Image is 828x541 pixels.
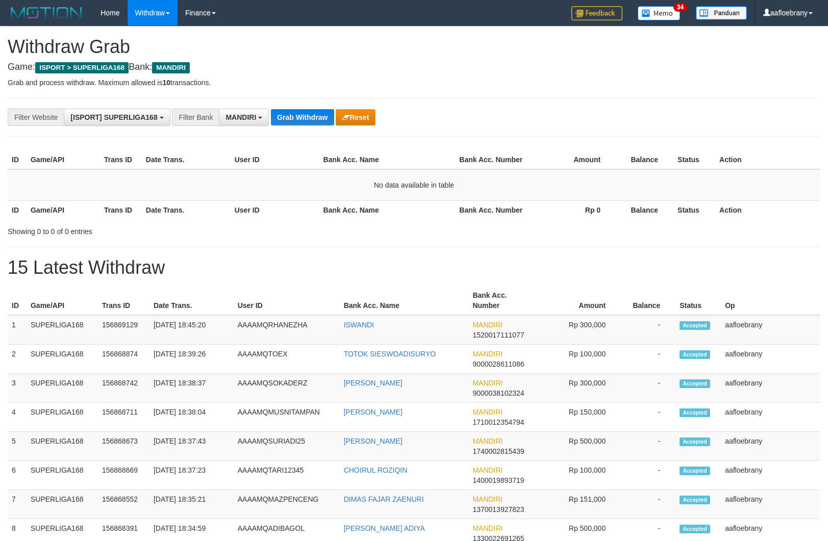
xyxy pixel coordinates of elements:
[142,150,231,169] th: Date Trans.
[8,200,27,219] th: ID
[98,315,149,345] td: 156869129
[64,109,170,126] button: [ISPORT] SUPERLIGA168
[152,62,190,73] span: MANDIRI
[680,379,710,388] span: Accepted
[98,403,149,432] td: 156868711
[27,286,98,315] th: Game/API
[344,437,403,445] a: [PERSON_NAME]
[149,315,234,345] td: [DATE] 18:45:20
[621,490,675,519] td: -
[27,374,98,403] td: SUPERLIGA168
[162,79,170,87] strong: 10
[98,374,149,403] td: 156868742
[234,286,340,315] th: User ID
[680,496,710,504] span: Accepted
[621,374,675,403] td: -
[70,113,157,121] span: [ISPORT] SUPERLIGA168
[142,200,231,219] th: Date Trans.
[721,403,820,432] td: aafloebrany
[529,200,616,219] th: Rp 0
[696,6,747,20] img: panduan.png
[721,345,820,374] td: aafloebrany
[98,461,149,490] td: 156868669
[27,315,98,345] td: SUPERLIGA168
[149,345,234,374] td: [DATE] 18:39:26
[455,150,529,169] th: Bank Acc. Number
[319,150,456,169] th: Bank Acc. Name
[98,490,149,519] td: 156868552
[8,5,85,20] img: MOTION_logo.png
[8,169,820,201] td: No data available in table
[721,432,820,461] td: aafloebrany
[344,408,403,416] a: [PERSON_NAME]
[621,286,675,315] th: Balance
[721,315,820,345] td: aafloebrany
[715,200,820,219] th: Action
[172,109,219,126] div: Filter Bank
[673,200,715,219] th: Status
[721,490,820,519] td: aafloebrany
[538,490,621,519] td: Rp 151,000
[721,374,820,403] td: aafloebrany
[680,467,710,475] span: Accepted
[234,432,340,461] td: AAAAMQSURIADI25
[472,350,503,358] span: MANDIRI
[472,331,524,339] span: Copy 1520017111077 to clipboard
[472,321,503,329] span: MANDIRI
[538,345,621,374] td: Rp 100,000
[680,408,710,417] span: Accepted
[8,222,337,237] div: Showing 0 to 0 of 0 entries
[680,525,710,533] span: Accepted
[100,150,142,169] th: Trans ID
[721,286,820,315] th: Op
[673,3,687,12] span: 34
[472,495,503,503] span: MANDIRI
[8,257,820,278] h1: 15 Latest Withdraw
[149,490,234,519] td: [DATE] 18:35:21
[455,200,529,219] th: Bank Acc. Number
[149,374,234,403] td: [DATE] 18:38:37
[27,403,98,432] td: SUPERLIGA168
[675,286,721,315] th: Status
[8,403,27,432] td: 4
[225,113,256,121] span: MANDIRI
[234,315,340,345] td: AAAAMQRHANEZHA
[219,109,269,126] button: MANDIRI
[472,379,503,387] span: MANDIRI
[27,490,98,519] td: SUPERLIGA168
[271,109,334,125] button: Grab Withdraw
[472,447,524,455] span: Copy 1740002815439 to clipboard
[468,286,538,315] th: Bank Acc. Number
[472,408,503,416] span: MANDIRI
[231,150,319,169] th: User ID
[8,374,27,403] td: 3
[680,321,710,330] span: Accepted
[472,466,503,474] span: MANDIRI
[621,315,675,345] td: -
[234,461,340,490] td: AAAAMQTARI12345
[8,150,27,169] th: ID
[538,403,621,432] td: Rp 150,000
[27,432,98,461] td: SUPERLIGA168
[8,315,27,345] td: 1
[616,150,673,169] th: Balance
[680,437,710,446] span: Accepted
[538,461,621,490] td: Rp 100,000
[344,495,424,503] a: DIMAS FAJAR ZAENURI
[319,200,456,219] th: Bank Acc. Name
[8,62,820,72] h4: Game: Bank:
[621,461,675,490] td: -
[149,286,234,315] th: Date Trans.
[27,461,98,490] td: SUPERLIGA168
[98,345,149,374] td: 156868874
[344,350,436,358] a: TOTOK SIESWOADISURYO
[616,200,673,219] th: Balance
[472,524,503,532] span: MANDIRI
[234,403,340,432] td: AAAAMQMUSNITAMPAN
[8,286,27,315] th: ID
[27,345,98,374] td: SUPERLIGA168
[621,345,675,374] td: -
[8,345,27,374] td: 2
[340,286,469,315] th: Bank Acc. Name
[638,6,681,20] img: Button%20Memo.svg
